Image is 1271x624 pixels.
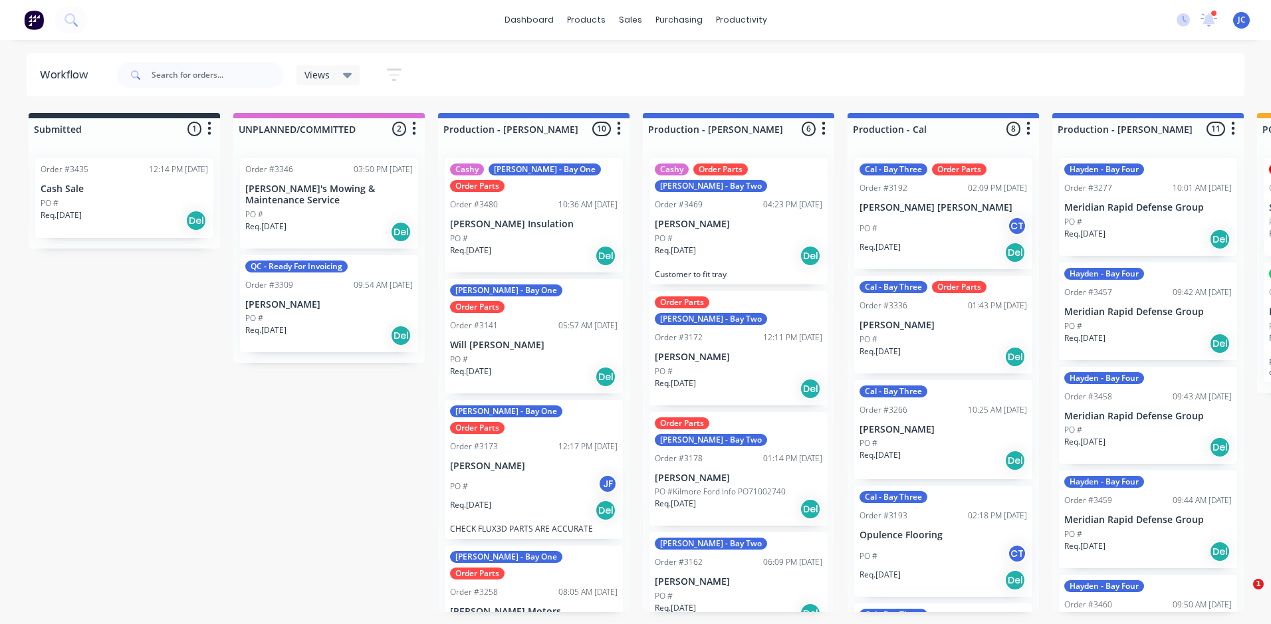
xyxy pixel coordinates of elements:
p: [PERSON_NAME] Insulation [450,219,618,230]
p: Req. [DATE] [655,602,696,614]
div: Order #3266 [860,404,907,416]
div: Order Parts[PERSON_NAME] - Bay TwoOrder #317212:11 PM [DATE][PERSON_NAME]PO #Req.[DATE]Del [649,291,828,405]
p: Meridian Rapid Defense Group [1064,514,1232,526]
p: Req. [DATE] [450,499,491,511]
div: Order #3336 [860,300,907,312]
div: [PERSON_NAME] - Bay One [450,405,562,417]
div: Order #3458 [1064,391,1112,403]
div: Hayden - Bay Four [1064,163,1144,175]
div: Hayden - Bay FourOrder #345709:42 AM [DATE]Meridian Rapid Defense GroupPO #Req.[DATE]Del [1059,262,1237,360]
div: Hayden - Bay Four [1064,580,1144,592]
div: Cashy [450,163,484,175]
p: Req. [DATE] [655,498,696,510]
p: [PERSON_NAME] [655,576,822,587]
p: Meridian Rapid Defense Group [1064,411,1232,422]
p: [PERSON_NAME] [860,424,1027,435]
div: products [560,10,612,30]
div: Del [1004,346,1026,367]
div: sales [612,10,649,30]
div: QC - Ready For InvoicingOrder #330909:54 AM [DATE][PERSON_NAME]PO #Req.[DATE]Del [240,255,418,353]
p: PO # [1064,320,1082,332]
div: Del [595,500,616,521]
p: Req. [DATE] [1064,228,1105,240]
div: QC - Ready For Invoicing [245,260,348,272]
div: Cal - Bay ThreeOrder #326610:25 AM [DATE][PERSON_NAME]PO #Req.[DATE]Del [854,380,1032,480]
p: PO # [450,480,468,492]
p: PO # [655,233,673,245]
div: Cal - Bay Three [860,163,927,175]
div: Del [1209,541,1230,562]
span: Views [304,68,330,82]
div: 02:18 PM [DATE] [968,510,1027,522]
div: Order #3258 [450,586,498,598]
div: 09:50 AM [DATE] [1173,599,1232,611]
div: Order #3460 [1064,599,1112,611]
div: JF [598,474,618,494]
div: Del [1004,450,1026,471]
p: PO # [450,354,468,365]
div: Del [800,245,821,266]
p: [PERSON_NAME] [245,299,413,310]
div: Order #3193 [860,510,907,522]
div: Del [1209,333,1230,354]
p: Req. [DATE] [655,245,696,257]
p: Req. [DATE] [1064,332,1105,344]
div: Del [185,210,207,231]
p: PO #Kilmore Ford Info PO71002740 [655,486,786,498]
div: 02:09 PM [DATE] [968,182,1027,194]
div: Cal - Bay ThreeOrder PartsOrder #333601:43 PM [DATE][PERSON_NAME]PO #Req.[DATE]Del [854,276,1032,373]
div: 06:09 PM [DATE] [763,556,822,568]
p: PO # [860,550,877,562]
div: [PERSON_NAME] - Bay One [450,551,562,563]
div: CT [1007,544,1027,564]
div: 01:14 PM [DATE] [763,453,822,465]
p: Req. [DATE] [860,569,901,581]
div: Order #3162 [655,556,703,568]
div: Del [390,221,411,243]
div: Del [1004,570,1026,591]
div: Order #3192 [860,182,907,194]
div: Order #3309 [245,279,293,291]
p: Req. [DATE] [860,241,901,253]
div: CT [1007,216,1027,236]
div: Cashy [655,163,689,175]
p: [PERSON_NAME] [450,461,618,472]
div: Order Parts [450,568,505,579]
p: PO # [655,590,673,602]
div: Del [390,325,411,346]
p: [PERSON_NAME] [860,320,1027,331]
p: Req. [DATE] [450,365,491,377]
p: PO # [245,312,263,324]
p: Meridian Rapid Defense Group [1064,306,1232,318]
p: PO # [245,209,263,221]
p: Will [PERSON_NAME] [450,340,618,351]
div: 12:11 PM [DATE] [763,332,822,344]
p: PO # [1064,424,1082,436]
div: 03:50 PM [DATE] [354,163,413,175]
img: Factory [24,10,44,30]
div: Order #3277 [1064,182,1112,194]
div: 08:05 AM [DATE] [558,586,618,598]
div: Hayden - Bay Four [1064,476,1144,488]
div: Order #3173 [450,441,498,453]
p: Meridian Rapid Defense Group [1064,202,1232,213]
div: Order #3469 [655,199,703,211]
div: Order Parts [450,301,505,313]
p: Req. [DATE] [1064,540,1105,552]
div: Cal - Bay Three [860,385,927,397]
div: Order #334603:50 PM [DATE][PERSON_NAME]'s Mowing & Maintenance ServicePO #Req.[DATE]Del [240,158,418,249]
div: 09:44 AM [DATE] [1173,494,1232,506]
div: Hayden - Bay FourOrder #327710:01 AM [DATE]Meridian Rapid Defense GroupPO #Req.[DATE]Del [1059,158,1237,256]
p: [PERSON_NAME]'s Mowing & Maintenance Service [245,183,413,206]
p: CHECK FLUX3D PARTS ARE ACCURATE [450,524,618,534]
div: Order Parts [655,417,709,429]
div: [PERSON_NAME] - Bay OneOrder PartsOrder #314105:57 AM [DATE]Will [PERSON_NAME]PO #Req.[DATE]Del [445,279,623,393]
div: Order #343512:14 PM [DATE]Cash SalePO #Req.[DATE]Del [35,158,213,238]
p: PO # [41,197,58,209]
p: PO # [860,223,877,235]
p: Opulence Flooring [860,530,1027,541]
p: PO # [860,437,877,449]
input: Search for orders... [152,62,283,88]
div: Cal - Bay ThreeOrder #319302:18 PM [DATE]Opulence FlooringPO #CTReq.[DATE]Del [854,486,1032,597]
div: [PERSON_NAME] - Bay Two [655,180,767,192]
